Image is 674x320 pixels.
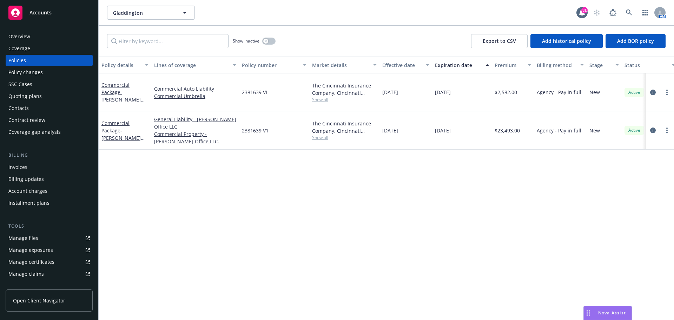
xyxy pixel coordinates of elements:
[312,97,377,103] span: Show all
[6,244,93,256] a: Manage exposures
[8,233,38,244] div: Manage files
[154,130,236,145] a: Commercial Property - [PERSON_NAME] Office LLC.
[107,34,229,48] input: Filter by keyword...
[6,115,93,126] a: Contract review
[8,244,53,256] div: Manage exposures
[6,103,93,114] a: Contacts
[537,127,581,134] span: Agency - Pay in full
[663,88,671,97] a: more
[151,57,239,73] button: Lines of coverage
[8,79,32,90] div: SSC Cases
[6,43,93,54] a: Coverage
[495,127,520,134] span: $23,493.00
[312,61,369,69] div: Market details
[495,61,523,69] div: Premium
[589,127,600,134] span: New
[8,55,26,66] div: Policies
[8,103,29,114] div: Contacts
[6,223,93,230] div: Tools
[8,115,45,126] div: Contract review
[6,280,93,292] a: Manage BORs
[534,57,587,73] button: Billing method
[627,127,641,133] span: Active
[6,185,93,197] a: Account charges
[537,89,581,96] span: Agency - Pay in full
[622,6,636,20] a: Search
[8,280,41,292] div: Manage BORs
[242,127,269,134] span: 2381639 V1
[101,81,141,125] a: Commercial Package
[6,268,93,280] a: Manage claims
[242,61,299,69] div: Policy number
[154,92,236,100] a: Commercial Umbrella
[583,306,632,320] button: Nova Assist
[382,61,422,69] div: Effective date
[242,89,267,96] span: 2381639 VI
[649,126,657,135] a: circleInformation
[649,88,657,97] a: circleInformation
[382,127,398,134] span: [DATE]
[379,57,432,73] button: Effective date
[663,126,671,135] a: more
[312,82,377,97] div: The Cincinnati Insurance Company, Cincinnati Insurance Companies
[598,310,626,316] span: Nova Assist
[625,61,667,69] div: Status
[309,57,379,73] button: Market details
[530,34,603,48] button: Add historical policy
[8,67,43,78] div: Policy changes
[154,116,236,130] a: General Liability - [PERSON_NAME] Office LLC
[6,197,93,209] a: Installment plans
[8,126,61,138] div: Coverage gap analysis
[6,256,93,268] a: Manage certificates
[617,38,654,44] span: Add BOR policy
[99,57,151,73] button: Policy details
[6,91,93,102] a: Quoting plans
[239,57,309,73] button: Policy number
[6,174,93,185] a: Billing updates
[8,43,30,54] div: Coverage
[8,185,47,197] div: Account charges
[581,7,588,13] div: 31
[6,233,93,244] a: Manage files
[432,57,492,73] button: Expiration date
[483,38,516,44] span: Export to CSV
[6,67,93,78] a: Policy changes
[29,10,52,15] span: Accounts
[154,61,229,69] div: Lines of coverage
[6,3,93,22] a: Accounts
[312,135,377,141] span: Show all
[8,162,27,173] div: Invoices
[13,297,65,304] span: Open Client Navigator
[101,120,143,156] a: Commercial Package
[233,38,259,44] span: Show inactive
[8,174,44,185] div: Billing updates
[492,57,534,73] button: Premium
[435,61,481,69] div: Expiration date
[589,89,600,96] span: New
[6,152,93,159] div: Billing
[8,256,54,268] div: Manage certificates
[606,6,620,20] a: Report a Bug
[627,89,641,96] span: Active
[6,162,93,173] a: Invoices
[382,89,398,96] span: [DATE]
[312,120,377,135] div: The Cincinnati Insurance Company, Cincinnati Insurance Companies
[638,6,652,20] a: Switch app
[6,55,93,66] a: Policies
[471,34,528,48] button: Export to CSV
[537,61,576,69] div: Billing method
[101,61,141,69] div: Policy details
[154,85,236,92] a: Commercial Auto Liability
[8,91,42,102] div: Quoting plans
[589,61,611,69] div: Stage
[6,79,93,90] a: SSC Cases
[542,38,591,44] span: Add historical policy
[606,34,666,48] button: Add BOR policy
[584,306,593,320] div: Drag to move
[8,268,44,280] div: Manage claims
[107,6,195,20] button: Gladdington
[113,9,174,17] span: Gladdington
[587,57,622,73] button: Stage
[8,31,30,42] div: Overview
